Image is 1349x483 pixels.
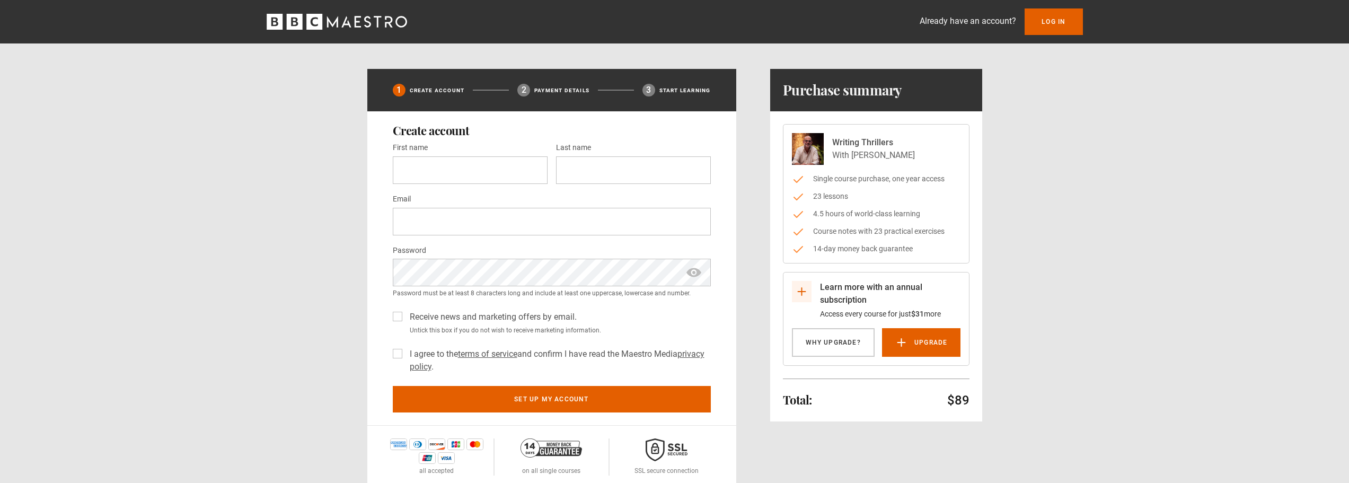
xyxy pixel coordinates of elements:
img: amex [390,438,407,450]
p: on all single courses [522,466,580,476]
label: Password [393,244,426,257]
span: $31 [911,310,924,318]
a: Log In [1025,8,1082,35]
p: all accepted [419,466,454,476]
p: Create Account [410,86,465,94]
li: Single course purchase, one year access [792,173,960,185]
img: visa [438,452,455,464]
p: $89 [947,392,969,409]
li: 23 lessons [792,191,960,202]
a: Why Upgrade? [792,328,875,357]
p: Access every course for just more [820,309,960,320]
label: I agree to the and confirm I have read the Maestro Media . [405,348,711,373]
label: Last name [556,142,591,154]
span: show password [685,259,702,286]
button: Set up my account [393,386,711,412]
h2: Total: [783,393,812,406]
p: Already have an account? [920,15,1016,28]
p: Writing Thrillers [832,136,915,149]
a: Upgrade [882,328,960,357]
h1: Purchase summary [783,82,902,99]
p: Payment details [534,86,589,94]
div: 2 [517,84,530,96]
small: Untick this box if you do not wish to receive marketing information. [405,326,711,335]
img: 14-day-money-back-guarantee-42d24aedb5115c0ff13b.png [521,438,582,458]
img: diners [409,438,426,450]
h2: Create account [393,124,711,137]
img: jcb [447,438,464,450]
a: terms of service [458,349,517,359]
p: Start learning [659,86,711,94]
img: discover [428,438,445,450]
label: First name [393,142,428,154]
p: SSL secure connection [634,466,699,476]
img: mastercard [466,438,483,450]
img: unionpay [419,452,436,464]
li: 4.5 hours of world-class learning [792,208,960,219]
li: 14-day money back guarantee [792,243,960,254]
li: Course notes with 23 practical exercises [792,226,960,237]
p: Learn more with an annual subscription [820,281,960,306]
small: Password must be at least 8 characters long and include at least one uppercase, lowercase and num... [393,288,711,298]
svg: BBC Maestro [267,14,407,30]
label: Receive news and marketing offers by email. [405,311,577,323]
div: 1 [393,84,405,96]
div: 3 [642,84,655,96]
label: Email [393,193,411,206]
p: With [PERSON_NAME] [832,149,915,162]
